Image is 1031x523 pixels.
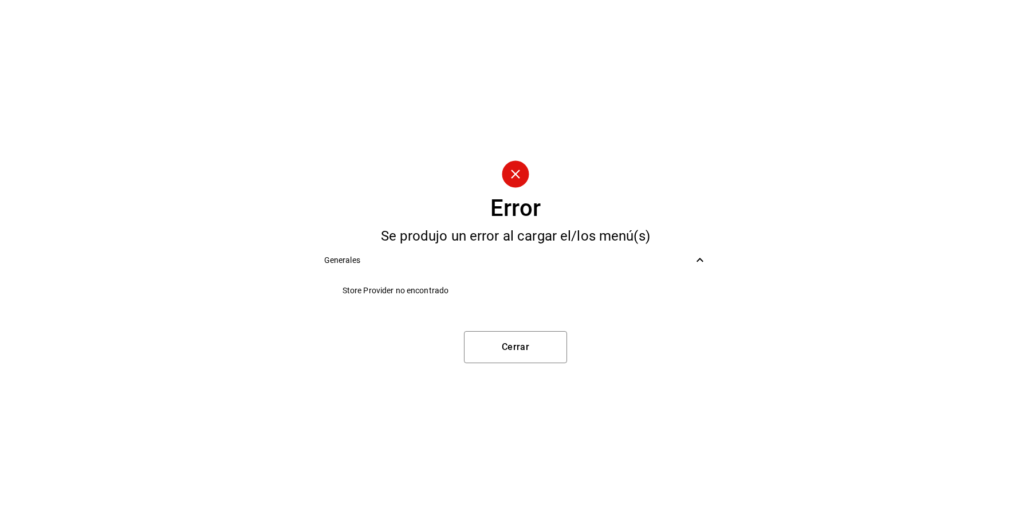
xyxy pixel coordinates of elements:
[490,197,541,220] div: Error
[324,254,694,266] span: Generales
[315,247,717,273] div: Generales
[343,285,707,297] span: Store Provider no encontrado
[464,331,567,363] button: Cerrar
[315,229,717,243] div: Se produjo un error al cargar el/los menú(s)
